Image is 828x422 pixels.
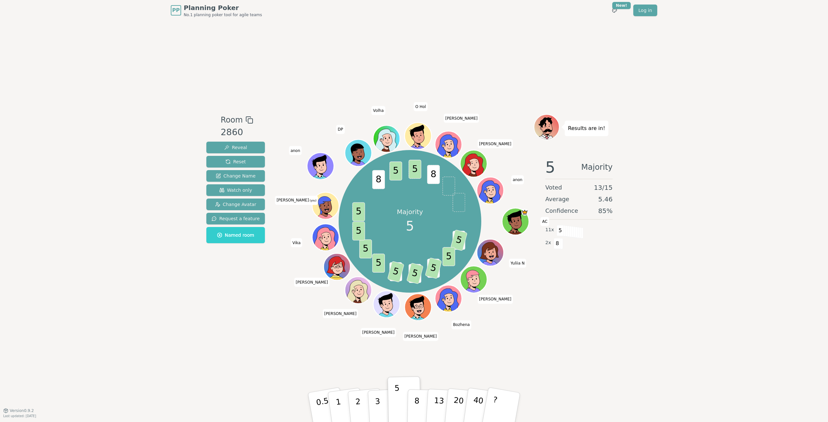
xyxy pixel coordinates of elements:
span: 5 [387,261,404,283]
span: 5 [359,239,372,258]
span: 5 [442,247,455,266]
span: 5 [352,202,365,222]
span: 5 [409,160,421,179]
button: Click to change your avatar [313,193,338,218]
button: Named room [206,227,265,243]
span: 5 [425,257,442,279]
span: 2 x [545,239,551,246]
span: 5 [372,254,385,273]
span: Click to change your name [371,106,385,115]
span: Named room [217,232,254,238]
p: 5 [395,384,400,418]
span: Version 0.9.2 [10,408,34,413]
span: Click to change your name [414,102,428,111]
span: Click to change your name [403,332,439,341]
span: Change Avatar [215,201,256,208]
button: Change Avatar [206,199,265,210]
button: Version0.9.2 [3,408,34,413]
span: Click to change your name [477,295,513,304]
span: 5 [389,162,402,181]
span: 5 [406,263,423,284]
span: Click to change your name [540,217,549,226]
span: Click to change your name [444,114,479,123]
span: 5 [352,222,365,241]
span: Confidence [545,206,578,215]
span: Click to change your name [291,238,302,247]
span: Reveal [224,144,247,151]
p: Majority [397,207,423,216]
span: 8 [427,165,440,184]
span: 5.46 [598,195,613,204]
button: New! [609,5,620,16]
span: Click to change your name [336,125,344,134]
span: Click to change your name [509,258,526,267]
button: Request a feature [206,213,265,224]
span: Click to change your name [452,320,472,329]
button: Reset [206,156,265,168]
span: Planning Poker [184,3,262,12]
a: Log in [633,5,657,16]
a: PPPlanning PokerNo.1 planning poker tool for agile teams [171,3,262,17]
span: 8 [554,238,561,249]
span: 11 x [545,226,554,233]
span: Room [221,114,243,126]
span: 5 [450,230,467,251]
span: Click to change your name [477,139,513,148]
span: Change Name [216,173,256,179]
span: 13 / 15 [594,183,613,192]
span: 85 % [598,206,613,215]
span: No.1 planning poker tool for agile teams [184,12,262,17]
span: Watch only [219,187,252,193]
span: Click to change your name [275,196,318,205]
span: Request a feature [212,215,260,222]
span: (you) [309,199,317,202]
span: 5 [545,159,555,175]
p: Results are in! [568,124,605,133]
span: Average [545,195,569,204]
button: Change Name [206,170,265,182]
span: 5 [557,225,564,236]
span: Click to change your name [294,277,330,287]
span: Reset [225,158,246,165]
span: Click to change your name [289,146,302,155]
span: Click to change your name [361,328,396,337]
span: Click to change your name [511,175,524,184]
div: 2860 [221,126,253,139]
div: New! [612,2,631,9]
span: 8 [372,170,385,189]
span: Last updated: [DATE] [3,414,36,418]
span: Voted [545,183,562,192]
span: Click to change your name [323,309,358,318]
span: PP [172,6,180,14]
button: Watch only [206,184,265,196]
button: Reveal [206,142,265,153]
span: AC is the host [521,209,528,216]
span: 5 [406,216,414,236]
span: Majority [581,159,613,175]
